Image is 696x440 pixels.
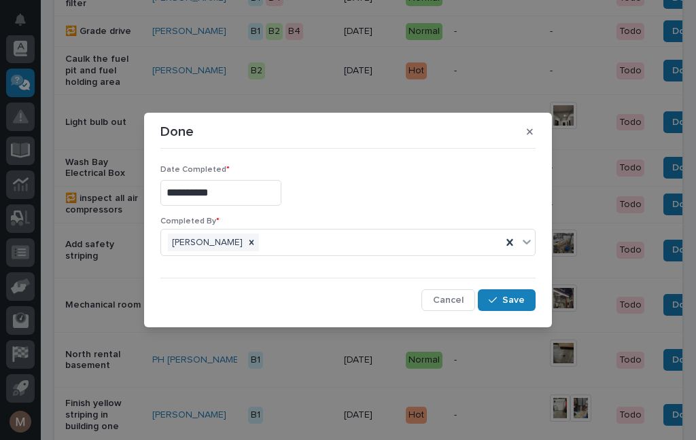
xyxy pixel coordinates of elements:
[433,294,464,306] span: Cancel
[160,166,230,174] span: Date Completed
[160,217,220,225] span: Completed By
[160,124,194,140] p: Done
[168,234,244,252] div: [PERSON_NAME]
[502,294,525,306] span: Save
[478,289,536,311] button: Save
[421,289,475,311] button: Cancel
